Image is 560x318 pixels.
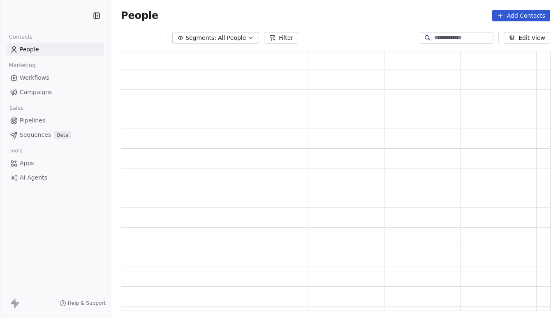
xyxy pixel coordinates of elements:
span: Pipelines [20,116,45,125]
span: Campaigns [20,88,52,97]
span: Segments: [185,34,216,42]
a: Workflows [7,71,104,85]
button: Add Contacts [492,10,550,21]
a: Apps [7,157,104,170]
span: Marketing [5,59,39,71]
a: AI Agents [7,171,104,184]
button: Edit View [504,32,550,44]
span: Sequences [20,131,51,139]
a: People [7,43,104,56]
span: Beta [54,131,71,139]
button: Filter [264,32,298,44]
a: Campaigns [7,85,104,99]
span: Contacts [5,31,36,43]
a: Pipelines [7,114,104,127]
span: Workflows [20,74,49,82]
span: People [121,9,158,22]
span: People [20,45,39,54]
span: AI Agents [20,173,47,182]
a: SequencesBeta [7,128,104,142]
span: Sales [6,102,27,114]
span: Apps [20,159,34,168]
span: Tools [6,145,26,157]
a: Help & Support [60,300,106,306]
span: Help & Support [68,300,106,306]
span: All People [218,34,246,42]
